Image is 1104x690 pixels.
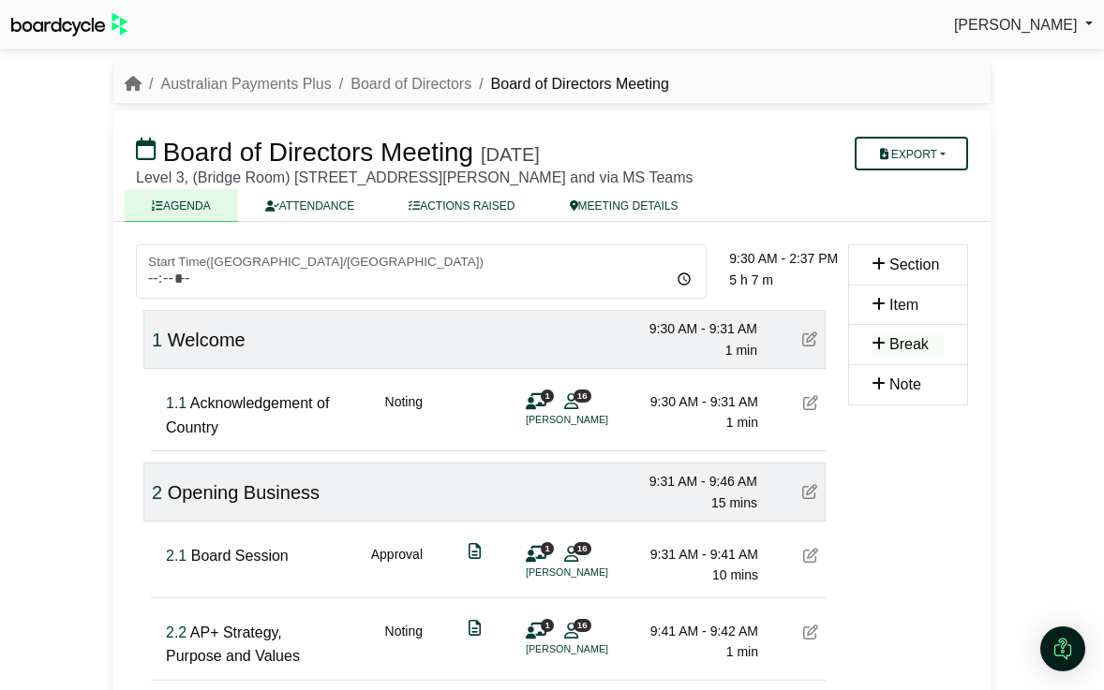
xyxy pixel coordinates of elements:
li: [PERSON_NAME] [526,412,666,428]
div: 9:30 AM - 9:31 AM [626,318,757,339]
span: Board Session [191,548,289,564]
li: Board of Directors Meeting [471,72,669,96]
div: 9:31 AM - 9:46 AM [626,471,757,492]
div: 9:41 AM - 9:42 AM [627,621,758,641]
span: 5 h 7 m [729,272,773,287]
span: Note [889,376,921,392]
span: Acknowledgement of Country [166,395,329,435]
span: Click to fine tune number [166,548,186,564]
a: AGENDA [125,189,238,222]
a: MEETING DETAILS [543,189,706,222]
img: BoardcycleBlackGreen-aaafeed430059cb809a45853b8cf6d952af9d84e6e89e1f1685b34bfd5cb7d64.svg [11,13,127,37]
span: Level 3, (Bridge Room) [STREET_ADDRESS][PERSON_NAME] and via MS Teams [136,169,694,185]
a: Australian Payments Plus [160,76,331,92]
span: 1 min [725,343,757,358]
span: 16 [574,389,591,402]
span: 1 min [726,415,758,430]
div: Noting [385,621,423,668]
span: Item [889,297,918,313]
span: Section [889,257,939,272]
div: 9:30 AM - 9:31 AM [627,391,758,412]
nav: breadcrumb [125,72,669,96]
span: Opening Business [168,482,320,503]
span: 15 mins [711,495,757,510]
a: ACTIONS RAISED [381,189,542,222]
span: 1 [541,389,554,402]
span: 1 min [726,644,758,659]
a: ATTENDANCE [238,189,381,222]
span: 10 mins [712,567,758,582]
div: 9:30 AM - 2:37 PM [729,248,860,269]
div: Open Intercom Messenger [1040,626,1085,671]
span: Click to fine tune number [152,330,162,350]
div: [DATE] [481,143,540,166]
span: Click to fine tune number [152,482,162,503]
span: 1 [541,619,554,631]
button: Export [855,137,968,170]
div: Noting [385,391,423,439]
span: 1 [541,542,554,554]
a: Board of Directors [351,76,471,92]
span: AP+ Strategy, Purpose and Values [166,624,300,665]
span: Click to fine tune number [166,624,186,640]
span: Break [889,336,929,352]
span: Welcome [168,330,246,350]
span: Board of Directors Meeting [163,138,473,167]
li: [PERSON_NAME] [526,641,666,657]
div: Approval [371,544,423,586]
span: Click to fine tune number [166,395,186,411]
span: [PERSON_NAME] [954,17,1078,33]
a: [PERSON_NAME] [954,13,1093,37]
div: 9:31 AM - 9:41 AM [627,544,758,565]
span: 16 [574,542,591,554]
li: [PERSON_NAME] [526,565,666,580]
span: 16 [574,619,591,631]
